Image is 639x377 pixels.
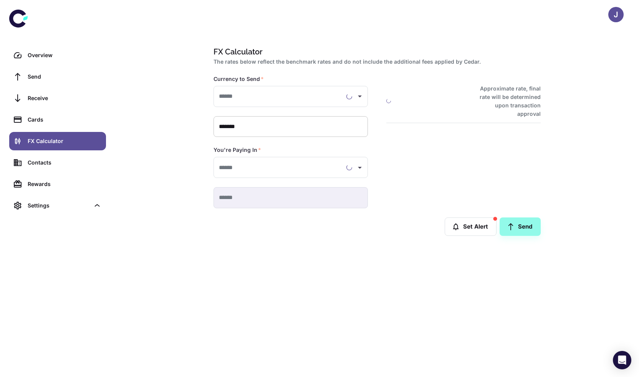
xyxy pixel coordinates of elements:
[9,175,106,193] a: Rewards
[9,89,106,107] a: Receive
[500,217,541,236] a: Send
[214,75,264,83] label: Currency to Send
[9,132,106,150] a: FX Calculator
[471,84,541,118] h6: Approximate rate, final rate will be determined upon transaction approval
[9,67,106,86] a: Send
[354,91,365,102] button: Open
[613,351,631,369] div: Open Intercom Messenger
[445,217,497,236] button: Set Alert
[9,196,106,215] div: Settings
[9,153,106,172] a: Contacts
[28,201,90,210] div: Settings
[28,137,101,145] div: FX Calculator
[214,46,538,58] h1: FX Calculator
[9,46,106,64] a: Overview
[214,146,261,154] label: You're Paying In
[28,158,101,167] div: Contacts
[9,110,106,129] a: Cards
[354,162,365,173] button: Open
[28,180,101,188] div: Rewards
[28,72,101,81] div: Send
[28,51,101,59] div: Overview
[28,94,101,102] div: Receive
[608,7,624,22] button: J
[28,115,101,124] div: Cards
